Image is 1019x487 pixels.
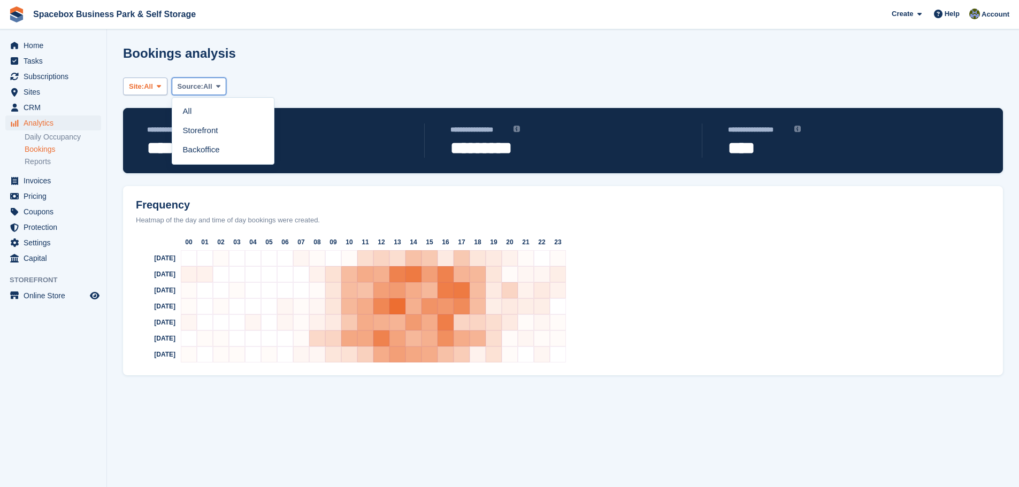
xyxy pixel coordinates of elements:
a: menu [5,53,101,68]
span: Settings [24,235,88,250]
span: Help [945,9,960,19]
div: 17 [454,234,470,250]
div: 11 [357,234,373,250]
span: Protection [24,220,88,235]
div: 10 [341,234,357,250]
img: stora-icon-8386f47178a22dfd0bd8f6a31ec36ba5ce8667c1dd55bd0f319d3a0aa187defe.svg [9,6,25,22]
span: Capital [24,251,88,266]
div: 07 [293,234,309,250]
div: 00 [181,234,197,250]
span: Invoices [24,173,88,188]
img: icon-info-grey-7440780725fd019a000dd9b08b2336e03edf1995a4989e88bcd33f0948082b44.svg [794,126,801,132]
a: menu [5,288,101,303]
div: 22 [534,234,550,250]
div: 14 [405,234,422,250]
a: menu [5,220,101,235]
h1: Bookings analysis [123,46,236,60]
a: menu [5,173,101,188]
span: Create [892,9,913,19]
a: menu [5,235,101,250]
img: icon-info-grey-7440780725fd019a000dd9b08b2336e03edf1995a4989e88bcd33f0948082b44.svg [514,126,520,132]
div: 06 [277,234,293,250]
div: 23 [550,234,566,250]
a: Reports [25,157,101,167]
a: Spacebox Business Park & Self Storage [29,5,200,23]
div: [DATE] [127,346,181,362]
span: Site: [129,81,144,92]
a: Preview store [88,289,101,302]
a: menu [5,189,101,204]
a: Storefront [177,121,270,141]
div: 19 [486,234,502,250]
span: Tasks [24,53,88,68]
div: [DATE] [127,330,181,346]
div: 21 [518,234,534,250]
div: [DATE] [127,266,181,282]
a: menu [5,69,101,84]
span: Pricing [24,189,88,204]
div: 16 [438,234,454,250]
div: [DATE] [127,282,181,298]
span: Source: [178,81,203,92]
a: menu [5,115,101,130]
div: 09 [325,234,341,250]
span: Storefront [10,275,106,285]
img: sahil [969,9,980,19]
span: Home [24,38,88,53]
div: 15 [422,234,438,250]
a: menu [5,251,101,266]
a: menu [5,204,101,219]
a: All [177,102,270,121]
h2: Frequency [127,199,999,211]
div: Heatmap of the day and time of day bookings were created. [127,215,999,226]
div: [DATE] [127,314,181,330]
a: menu [5,84,101,99]
span: Online Store [24,288,88,303]
div: [DATE] [127,298,181,314]
div: 18 [470,234,486,250]
span: Sites [24,84,88,99]
span: All [203,81,212,92]
button: Source: All [172,78,227,95]
span: Account [982,9,1009,20]
a: menu [5,100,101,115]
div: 13 [389,234,405,250]
div: 02 [213,234,229,250]
a: Bookings [25,144,101,154]
span: All [144,81,153,92]
span: Coupons [24,204,88,219]
span: CRM [24,100,88,115]
div: 05 [261,234,277,250]
button: Site: All [123,78,167,95]
span: Analytics [24,115,88,130]
div: 01 [197,234,213,250]
div: 20 [502,234,518,250]
a: menu [5,38,101,53]
a: Daily Occupancy [25,132,101,142]
div: 08 [309,234,325,250]
div: 12 [373,234,389,250]
div: [DATE] [127,250,181,266]
div: 03 [229,234,245,250]
a: Backoffice [177,141,270,160]
span: Subscriptions [24,69,88,84]
div: 04 [245,234,261,250]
